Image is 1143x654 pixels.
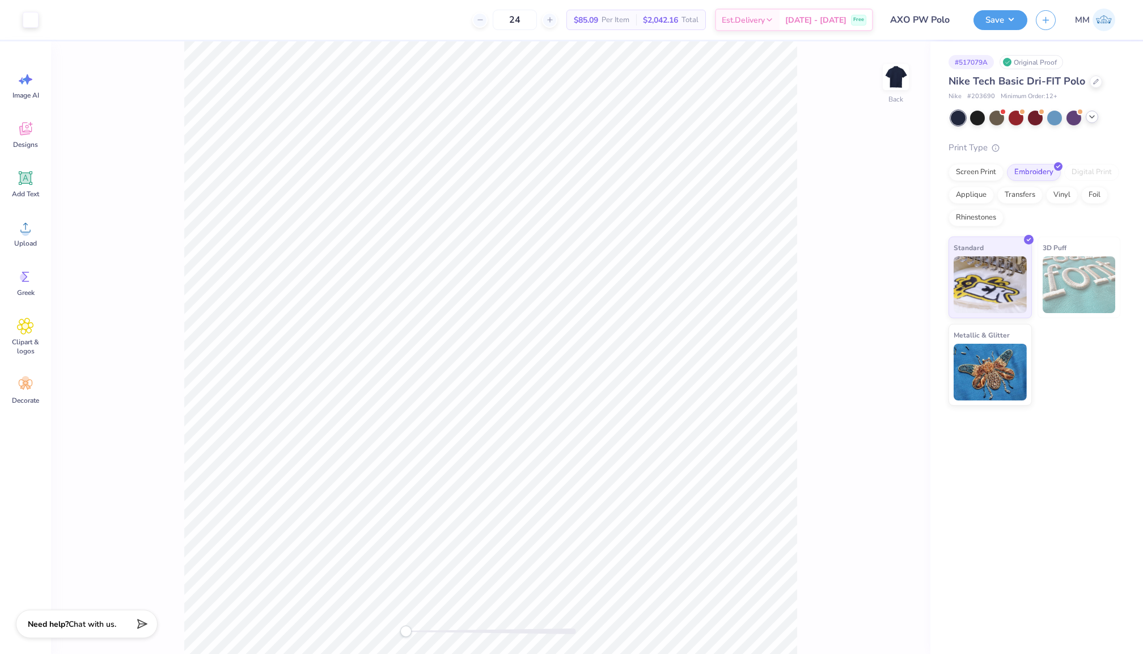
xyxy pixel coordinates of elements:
span: Free [853,16,864,24]
div: # 517079A [949,55,994,69]
span: Est. Delivery [722,14,765,26]
img: Standard [954,256,1027,313]
span: [DATE] - [DATE] [785,14,846,26]
div: Foil [1081,187,1108,204]
span: Standard [954,242,984,254]
span: Add Text [12,189,39,199]
span: Upload [14,239,37,248]
input: – – [493,10,537,30]
div: Digital Print [1064,164,1119,181]
div: Embroidery [1007,164,1061,181]
span: Minimum Order: 12 + [1001,92,1057,102]
span: Decorate [12,396,39,405]
div: Back [888,94,903,104]
a: MM [1070,9,1120,31]
span: Greek [17,288,35,297]
img: Metallic & Glitter [954,344,1027,400]
span: Chat with us. [69,619,116,630]
span: Image AI [12,91,39,100]
div: Vinyl [1046,187,1078,204]
span: Nike [949,92,962,102]
span: # 203690 [967,92,995,102]
input: Untitled Design [882,9,965,31]
span: Clipart & logos [7,337,44,356]
span: Metallic & Glitter [954,329,1010,341]
span: MM [1075,14,1090,27]
span: Total [681,14,698,26]
div: Original Proof [1000,55,1063,69]
div: Applique [949,187,994,204]
div: Screen Print [949,164,1004,181]
span: Nike Tech Basic Dri-FIT Polo [949,74,1085,88]
img: Back [884,66,907,88]
span: Designs [13,140,38,149]
span: Per Item [602,14,629,26]
span: $2,042.16 [643,14,678,26]
span: 3D Puff [1043,242,1066,254]
div: Transfers [997,187,1043,204]
div: Print Type [949,141,1120,154]
img: Meghan Macdonald [1093,9,1115,31]
span: $85.09 [574,14,598,26]
img: 3D Puff [1043,256,1116,313]
strong: Need help? [28,619,69,630]
div: Rhinestones [949,209,1004,226]
button: Save [973,10,1027,30]
div: Accessibility label [400,626,412,637]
